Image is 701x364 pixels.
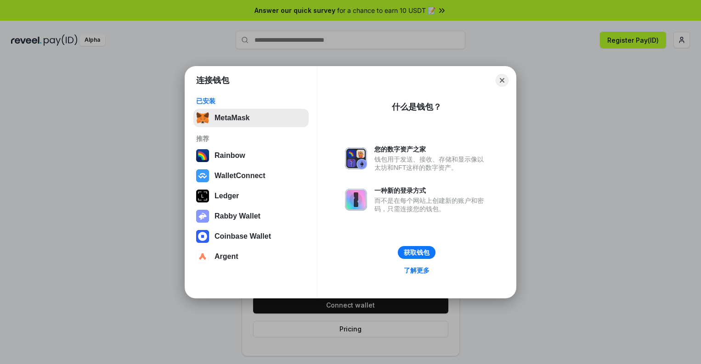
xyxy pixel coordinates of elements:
button: Ledger [193,187,309,205]
div: 已安装 [196,97,306,105]
button: WalletConnect [193,167,309,185]
div: MetaMask [215,114,249,122]
img: svg+xml,%3Csvg%20width%3D%2228%22%20height%3D%2228%22%20viewBox%3D%220%200%2028%2028%22%20fill%3D... [196,169,209,182]
img: svg+xml,%3Csvg%20width%3D%2228%22%20height%3D%2228%22%20viewBox%3D%220%200%2028%2028%22%20fill%3D... [196,230,209,243]
div: 获取钱包 [404,248,430,257]
img: svg+xml,%3Csvg%20xmlns%3D%22http%3A%2F%2Fwww.w3.org%2F2000%2Fsvg%22%20fill%3D%22none%22%20viewBox... [345,147,367,169]
div: WalletConnect [215,172,266,180]
div: Ledger [215,192,239,200]
div: 推荐 [196,134,306,143]
div: Rabby Wallet [215,212,260,220]
button: Coinbase Wallet [193,227,309,246]
button: Rabby Wallet [193,207,309,225]
img: svg+xml,%3Csvg%20xmlns%3D%22http%3A%2F%2Fwww.w3.org%2F2000%2Fsvg%22%20fill%3D%22none%22%20viewBox... [345,189,367,211]
button: Close [496,74,509,87]
h1: 连接钱包 [196,75,229,86]
img: svg+xml,%3Csvg%20fill%3D%22none%22%20height%3D%2233%22%20viewBox%3D%220%200%2035%2033%22%20width%... [196,112,209,124]
a: 了解更多 [398,264,435,276]
div: Coinbase Wallet [215,232,271,241]
div: Rainbow [215,151,245,160]
img: svg+xml,%3Csvg%20xmlns%3D%22http%3A%2F%2Fwww.w3.org%2F2000%2Fsvg%22%20fill%3D%22none%22%20viewBox... [196,210,209,223]
button: Argent [193,247,309,266]
div: 而不是在每个网站上创建新的账户和密码，只需连接您的钱包。 [374,196,488,213]
button: MetaMask [193,109,309,127]
div: 什么是钱包？ [392,101,441,112]
img: svg+xml,%3Csvg%20xmlns%3D%22http%3A%2F%2Fwww.w3.org%2F2000%2Fsvg%22%20width%3D%2228%22%20height%3... [196,190,209,202]
button: Rainbow [193,146,309,165]
button: 获取钱包 [398,246,435,259]
div: 了解更多 [404,266,430,274]
div: 您的数字资产之家 [374,145,488,153]
div: Argent [215,252,238,261]
div: 钱包用于发送、接收、存储和显示像以太坊和NFT这样的数字资产。 [374,155,488,172]
img: svg+xml,%3Csvg%20width%3D%2228%22%20height%3D%2228%22%20viewBox%3D%220%200%2028%2028%22%20fill%3D... [196,250,209,263]
img: svg+xml,%3Csvg%20width%3D%22120%22%20height%3D%22120%22%20viewBox%3D%220%200%20120%20120%22%20fil... [196,149,209,162]
div: 一种新的登录方式 [374,186,488,195]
